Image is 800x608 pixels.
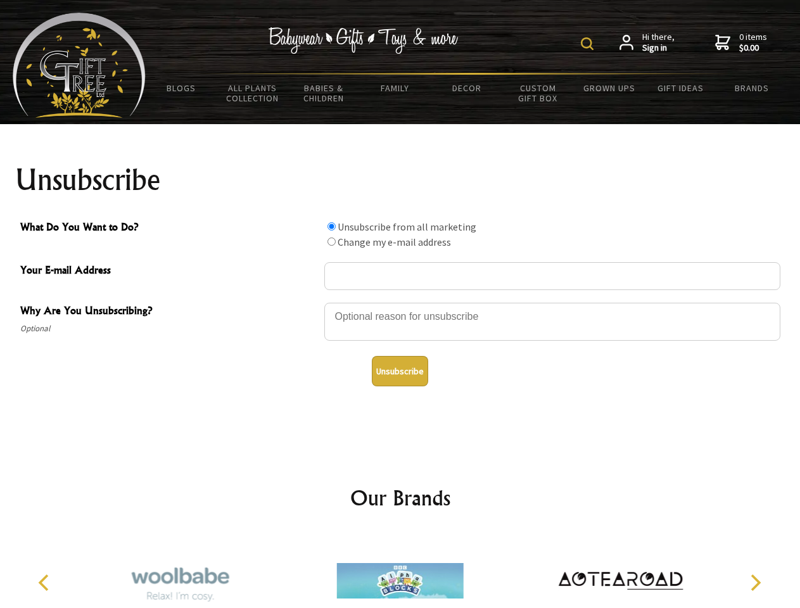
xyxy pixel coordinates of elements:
[642,32,675,54] span: Hi there,
[324,303,780,341] textarea: Why Are You Unsubscribing?
[20,219,318,237] span: What Do You Want to Do?
[431,75,502,101] a: Decor
[581,37,594,50] img: product search
[573,75,645,101] a: Grown Ups
[13,13,146,118] img: Babyware - Gifts - Toys and more...
[146,75,217,101] a: BLOGS
[324,262,780,290] input: Your E-mail Address
[20,303,318,321] span: Why Are You Unsubscribing?
[716,75,788,101] a: Brands
[327,222,336,231] input: What Do You Want to Do?
[20,321,318,336] span: Optional
[642,42,675,54] strong: Sign in
[15,165,785,195] h1: Unsubscribe
[739,42,767,54] strong: $0.00
[372,356,428,386] button: Unsubscribe
[288,75,360,111] a: Babies & Children
[32,569,60,597] button: Previous
[619,32,675,54] a: Hi there,Sign in
[269,27,459,54] img: Babywear - Gifts - Toys & more
[25,483,775,513] h2: Our Brands
[360,75,431,101] a: Family
[217,75,289,111] a: All Plants Collection
[327,237,336,246] input: What Do You Want to Do?
[502,75,574,111] a: Custom Gift Box
[338,236,451,248] label: Change my e-mail address
[739,31,767,54] span: 0 items
[645,75,716,101] a: Gift Ideas
[741,569,769,597] button: Next
[715,32,767,54] a: 0 items$0.00
[20,262,318,281] span: Your E-mail Address
[338,220,476,233] label: Unsubscribe from all marketing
